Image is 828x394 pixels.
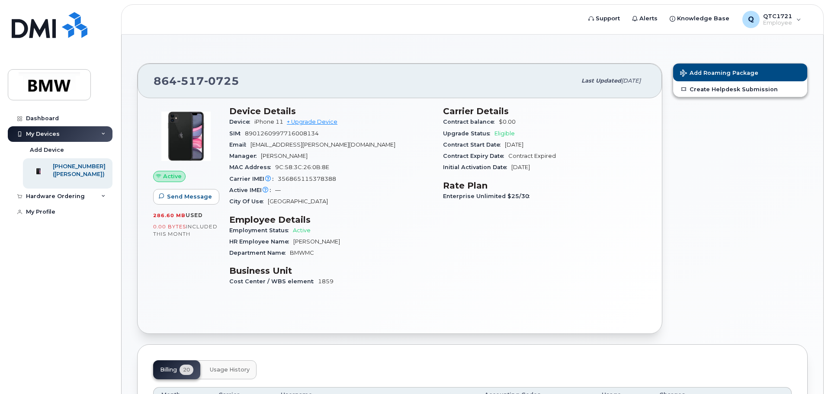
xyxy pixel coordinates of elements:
[443,193,534,199] span: Enterprise Unlimited $25/30
[167,192,212,201] span: Send Message
[505,141,523,148] span: [DATE]
[680,70,758,78] span: Add Roaming Package
[287,119,337,125] a: + Upgrade Device
[275,164,329,170] span: 9C:58:3C:26:0B:8E
[290,250,314,256] span: BMWMC
[153,189,219,205] button: Send Message
[673,81,807,97] a: Create Helpdesk Submission
[229,187,275,193] span: Active IMEI
[261,153,308,159] span: [PERSON_NAME]
[499,119,516,125] span: $0.00
[229,106,433,116] h3: Device Details
[443,141,505,148] span: Contract Start Date
[293,227,311,234] span: Active
[268,198,328,205] span: [GEOGRAPHIC_DATA]
[293,238,340,245] span: [PERSON_NAME]
[250,141,395,148] span: [EMAIL_ADDRESS][PERSON_NAME][DOMAIN_NAME]
[278,176,336,182] span: 356865115378388
[229,130,245,137] span: SIM
[154,74,239,87] span: 864
[511,164,530,170] span: [DATE]
[443,153,508,159] span: Contract Expiry Date
[204,74,239,87] span: 0725
[229,278,318,285] span: Cost Center / WBS element
[229,153,261,159] span: Manager
[494,130,515,137] span: Eligible
[790,356,822,388] iframe: Messenger Launcher
[153,224,186,230] span: 0.00 Bytes
[508,153,556,159] span: Contract Expired
[229,215,433,225] h3: Employee Details
[581,77,621,84] span: Last updated
[443,164,511,170] span: Initial Activation Date
[229,250,290,256] span: Department Name
[443,119,499,125] span: Contract balance
[229,227,293,234] span: Employment Status
[229,119,254,125] span: Device
[254,119,283,125] span: iPhone 11
[210,366,250,373] span: Usage History
[245,130,319,137] span: 8901260997716008134
[229,266,433,276] h3: Business Unit
[160,110,212,162] img: iPhone_11.jpg
[443,106,646,116] h3: Carrier Details
[621,77,641,84] span: [DATE]
[229,238,293,245] span: HR Employee Name
[163,172,182,180] span: Active
[443,130,494,137] span: Upgrade Status
[275,187,281,193] span: —
[229,141,250,148] span: Email
[673,64,807,81] button: Add Roaming Package
[318,278,334,285] span: 1859
[229,176,278,182] span: Carrier IMEI
[153,212,186,218] span: 286.60 MB
[229,198,268,205] span: City Of Use
[229,164,275,170] span: MAC Address
[443,180,646,191] h3: Rate Plan
[186,212,203,218] span: used
[177,74,204,87] span: 517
